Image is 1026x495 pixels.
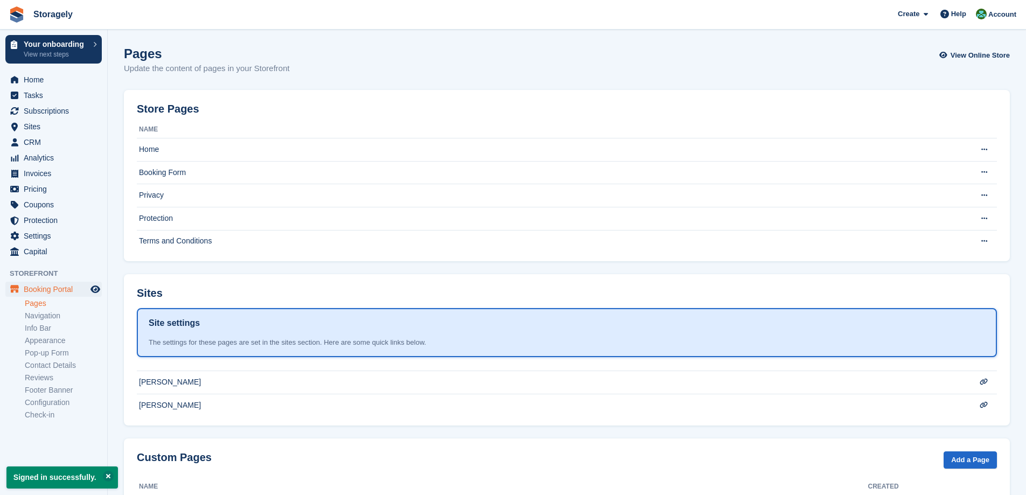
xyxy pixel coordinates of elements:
a: menu [5,282,102,297]
span: CRM [24,135,88,150]
a: menu [5,213,102,228]
a: menu [5,88,102,103]
a: menu [5,119,102,134]
td: [PERSON_NAME] [137,371,954,394]
a: menu [5,197,102,212]
a: Configuration [25,398,102,408]
span: Booking Portal [24,282,88,297]
a: menu [5,182,102,197]
td: Terms and Conditions [137,230,954,253]
a: Your onboarding View next steps [5,35,102,64]
a: menu [5,244,102,259]
h2: Store Pages [137,103,199,115]
a: Navigation [25,311,102,321]
div: The settings for these pages are set in the sites section. Here are some quick links below. [149,337,985,348]
p: Update the content of pages in your Storefront [124,62,290,75]
span: Create [898,9,919,19]
a: menu [5,166,102,181]
a: menu [5,150,102,165]
h2: Sites [137,287,163,299]
span: Subscriptions [24,103,88,118]
p: Signed in successfully. [6,466,118,489]
a: menu [5,135,102,150]
span: Storefront [10,268,107,279]
h1: Site settings [149,317,200,330]
th: Name [137,121,954,138]
a: Preview store [89,283,102,296]
h1: Pages [124,46,290,61]
span: Home [24,72,88,87]
a: View Online Store [942,46,1010,64]
span: Protection [24,213,88,228]
span: View Online Store [951,50,1010,61]
a: Contact Details [25,360,102,371]
a: Pop-up Form [25,348,102,358]
h2: Custom Pages [137,451,212,464]
span: Capital [24,244,88,259]
a: Appearance [25,336,102,346]
span: Tasks [24,88,88,103]
a: Reviews [25,373,102,383]
span: Coupons [24,197,88,212]
a: Footer Banner [25,385,102,395]
a: menu [5,103,102,118]
td: [PERSON_NAME] [137,394,954,416]
a: Storagely [29,5,77,23]
a: menu [5,72,102,87]
span: Help [951,9,966,19]
a: Add a Page [944,451,997,469]
a: menu [5,228,102,243]
td: Privacy [137,184,954,207]
span: Analytics [24,150,88,165]
td: Home [137,138,954,162]
a: Pages [25,298,102,309]
a: Info Bar [25,323,102,333]
td: Protection [137,207,954,230]
td: Booking Form [137,161,954,184]
span: Account [988,9,1016,20]
span: Invoices [24,166,88,181]
img: Notifications [976,9,987,19]
a: Check-in [25,410,102,420]
span: Settings [24,228,88,243]
p: Your onboarding [24,40,88,48]
p: View next steps [24,50,88,59]
span: Pricing [24,182,88,197]
img: stora-icon-8386f47178a22dfd0bd8f6a31ec36ba5ce8667c1dd55bd0f319d3a0aa187defe.svg [9,6,25,23]
span: Sites [24,119,88,134]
